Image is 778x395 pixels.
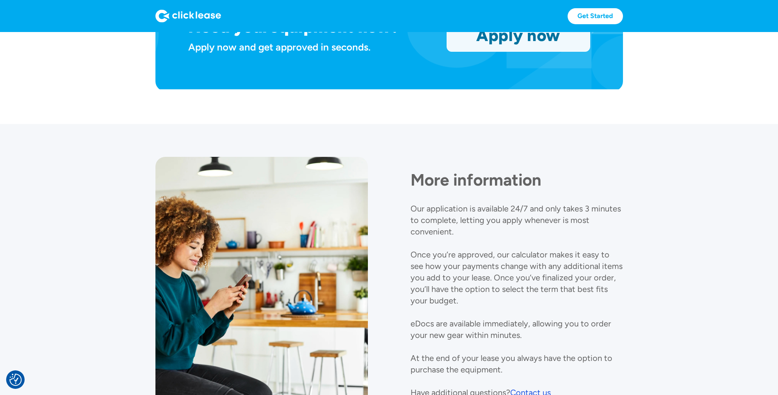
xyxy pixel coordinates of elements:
[9,374,22,386] button: Consent Preferences
[9,374,22,386] img: Revisit consent button
[188,40,437,54] div: Apply now and get approved in seconds.
[568,8,623,24] a: Get Started
[411,170,623,190] h1: More information
[155,9,221,23] img: Logo
[447,19,590,51] a: Apply now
